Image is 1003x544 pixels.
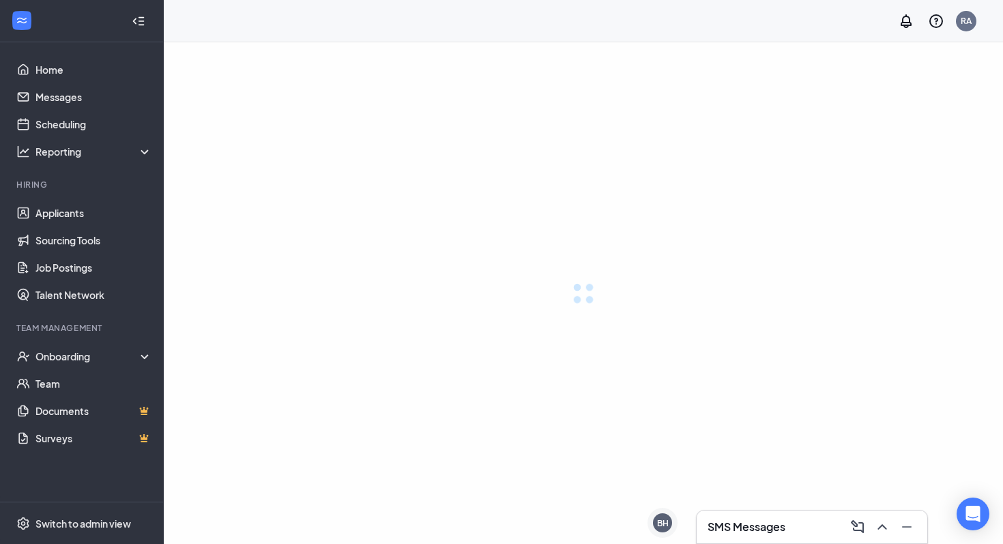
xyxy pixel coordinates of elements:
div: BH [657,517,669,529]
button: ChevronUp [870,516,892,538]
a: Messages [35,83,152,111]
a: Scheduling [35,111,152,138]
a: Team [35,370,152,397]
svg: Minimize [899,519,915,535]
svg: Analysis [16,145,30,158]
button: Minimize [895,516,916,538]
svg: ChevronUp [874,519,890,535]
a: Applicants [35,199,152,227]
svg: Settings [16,517,30,530]
a: SurveysCrown [35,425,152,452]
div: Reporting [35,145,153,158]
svg: ComposeMessage [849,519,866,535]
h3: SMS Messages [708,519,785,534]
div: Team Management [16,322,149,334]
svg: Notifications [898,13,914,29]
svg: Collapse [132,14,145,28]
div: Switch to admin view [35,517,131,530]
div: Hiring [16,179,149,190]
svg: QuestionInfo [928,13,944,29]
div: Onboarding [35,349,153,363]
a: Home [35,56,152,83]
div: RA [961,15,972,27]
a: Talent Network [35,281,152,309]
div: Open Intercom Messenger [957,498,989,530]
a: Job Postings [35,254,152,281]
a: DocumentsCrown [35,397,152,425]
svg: UserCheck [16,349,30,363]
a: Sourcing Tools [35,227,152,254]
svg: WorkstreamLogo [15,14,29,27]
button: ComposeMessage [845,516,867,538]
